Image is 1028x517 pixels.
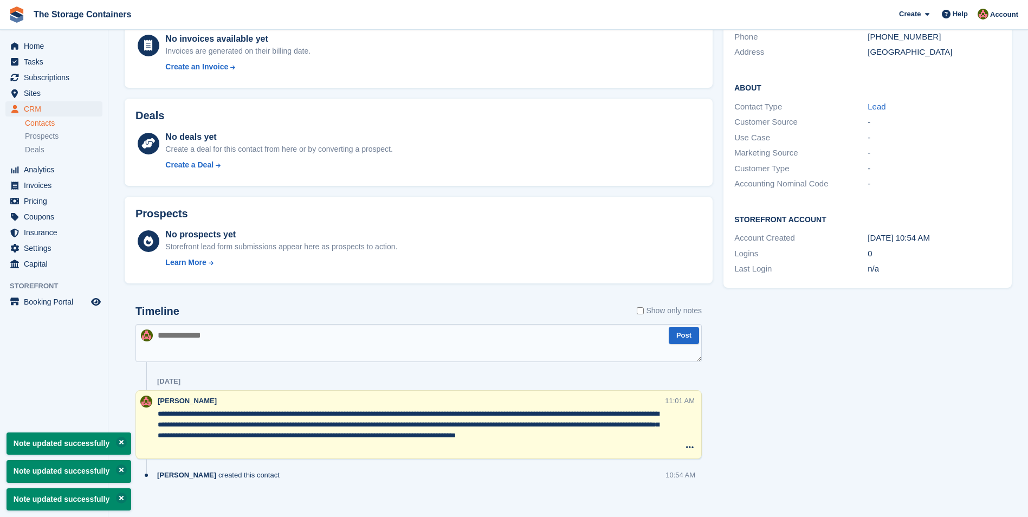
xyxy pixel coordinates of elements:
[868,178,1001,190] div: -
[868,147,1001,159] div: -
[24,225,89,240] span: Insurance
[5,241,102,256] a: menu
[10,281,108,292] span: Storefront
[9,7,25,23] img: stora-icon-8386f47178a22dfd0bd8f6a31ec36ba5ce8667c1dd55bd0f319d3a0aa187defe.svg
[669,327,699,345] button: Post
[868,132,1001,144] div: -
[734,232,868,244] div: Account Created
[157,470,216,480] span: [PERSON_NAME]
[165,257,206,268] div: Learn More
[165,61,311,73] a: Create an Invoice
[165,61,228,73] div: Create an Invoice
[734,132,868,144] div: Use Case
[24,86,89,101] span: Sites
[734,116,868,128] div: Customer Source
[25,118,102,128] a: Contacts
[734,82,1001,93] h2: About
[734,163,868,175] div: Customer Type
[734,248,868,260] div: Logins
[5,54,102,69] a: menu
[868,248,1001,260] div: 0
[25,144,102,156] a: Deals
[24,241,89,256] span: Settings
[637,305,644,316] input: Show only notes
[7,488,131,510] p: Note updated successfully
[868,232,1001,244] div: [DATE] 10:54 AM
[24,101,89,117] span: CRM
[24,38,89,54] span: Home
[135,208,188,220] h2: Prospects
[953,9,968,20] span: Help
[7,432,131,455] p: Note updated successfully
[5,209,102,224] a: menu
[24,178,89,193] span: Invoices
[165,159,214,171] div: Create a Deal
[990,9,1018,20] span: Account
[141,329,153,341] img: Kirsty Simpson
[5,294,102,309] a: menu
[868,163,1001,175] div: -
[25,145,44,155] span: Deals
[165,33,311,46] div: No invoices available yet
[734,101,868,113] div: Contact Type
[165,228,397,241] div: No prospects yet
[665,396,695,406] div: 11:01 AM
[165,131,392,144] div: No deals yet
[5,101,102,117] a: menu
[165,46,311,57] div: Invoices are generated on their billing date.
[24,209,89,224] span: Coupons
[868,116,1001,128] div: -
[89,295,102,308] a: Preview store
[165,241,397,253] div: Storefront lead form submissions appear here as prospects to action.
[5,86,102,101] a: menu
[165,257,397,268] a: Learn More
[868,46,1001,59] div: [GEOGRAPHIC_DATA]
[165,144,392,155] div: Create a deal for this contact from here or by converting a prospect.
[5,162,102,177] a: menu
[24,54,89,69] span: Tasks
[157,377,180,386] div: [DATE]
[165,159,392,171] a: Create a Deal
[24,294,89,309] span: Booking Portal
[140,396,152,408] img: Kirsty Simpson
[5,178,102,193] a: menu
[5,225,102,240] a: menu
[734,263,868,275] div: Last Login
[868,263,1001,275] div: n/a
[5,193,102,209] a: menu
[7,460,131,482] p: Note updated successfully
[5,38,102,54] a: menu
[734,31,868,43] div: Phone
[5,70,102,85] a: menu
[734,214,1001,224] h2: Storefront Account
[637,305,702,316] label: Show only notes
[25,131,59,141] span: Prospects
[24,256,89,272] span: Capital
[25,131,102,142] a: Prospects
[158,397,217,405] span: [PERSON_NAME]
[135,305,179,318] h2: Timeline
[157,470,285,480] div: created this contact
[734,46,868,59] div: Address
[24,193,89,209] span: Pricing
[135,109,164,122] h2: Deals
[24,162,89,177] span: Analytics
[734,147,868,159] div: Marketing Source
[5,256,102,272] a: menu
[978,9,988,20] img: Kirsty Simpson
[665,470,695,480] div: 10:54 AM
[868,102,885,111] a: Lead
[734,178,868,190] div: Accounting Nominal Code
[868,31,1001,43] div: [PHONE_NUMBER]
[24,70,89,85] span: Subscriptions
[29,5,135,23] a: The Storage Containers
[899,9,921,20] span: Create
